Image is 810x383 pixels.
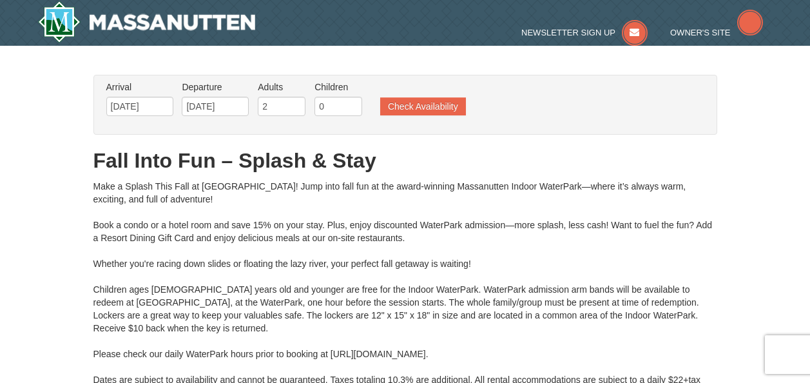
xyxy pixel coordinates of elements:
label: Adults [258,81,305,93]
button: Check Availability [380,97,466,115]
a: Massanutten Resort [38,1,256,43]
img: Massanutten Resort Logo [38,1,256,43]
a: Newsletter Sign Up [521,28,648,37]
label: Arrival [106,81,173,93]
a: Owner's Site [670,28,763,37]
label: Departure [182,81,249,93]
span: Owner's Site [670,28,731,37]
label: Children [314,81,362,93]
span: Newsletter Sign Up [521,28,615,37]
h1: Fall Into Fun – Splash & Stay [93,148,717,173]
